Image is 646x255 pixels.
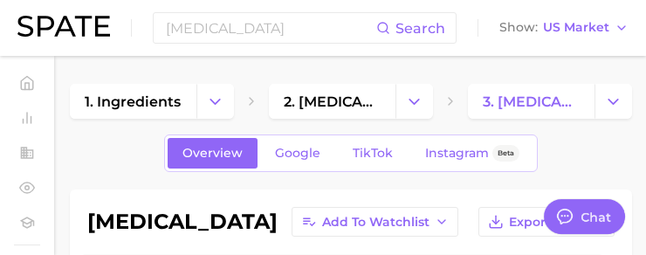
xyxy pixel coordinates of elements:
span: Beta [498,146,514,161]
button: Export Data [478,207,615,237]
a: Google [260,138,335,169]
a: Overview [168,138,258,169]
span: Google [275,146,320,161]
a: 3. [MEDICAL_DATA] [468,84,594,119]
span: Add to Watchlist [322,215,430,230]
a: TikTok [338,138,408,169]
span: US Market [543,23,609,32]
img: SPATE [17,16,110,37]
button: Change Category [395,84,433,119]
button: ShowUS Market [495,17,633,39]
h1: [MEDICAL_DATA] [87,211,278,232]
span: Search [395,20,445,37]
span: TikTok [353,146,393,161]
button: Change Category [594,84,632,119]
input: Search here for a brand, industry, or ingredient [164,13,376,43]
span: Overview [182,146,243,161]
span: 1. ingredients [85,93,181,110]
span: Instagram [425,146,489,161]
button: Add to Watchlist [292,207,458,237]
a: InstagramBeta [410,138,534,169]
span: 2. [MEDICAL_DATA] products [284,93,381,110]
span: Export Data [509,215,586,230]
button: Change Category [196,84,234,119]
a: 2. [MEDICAL_DATA] products [269,84,395,119]
span: Show [499,23,538,32]
a: 1. ingredients [70,84,196,119]
span: 3. [MEDICAL_DATA] [483,93,580,110]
